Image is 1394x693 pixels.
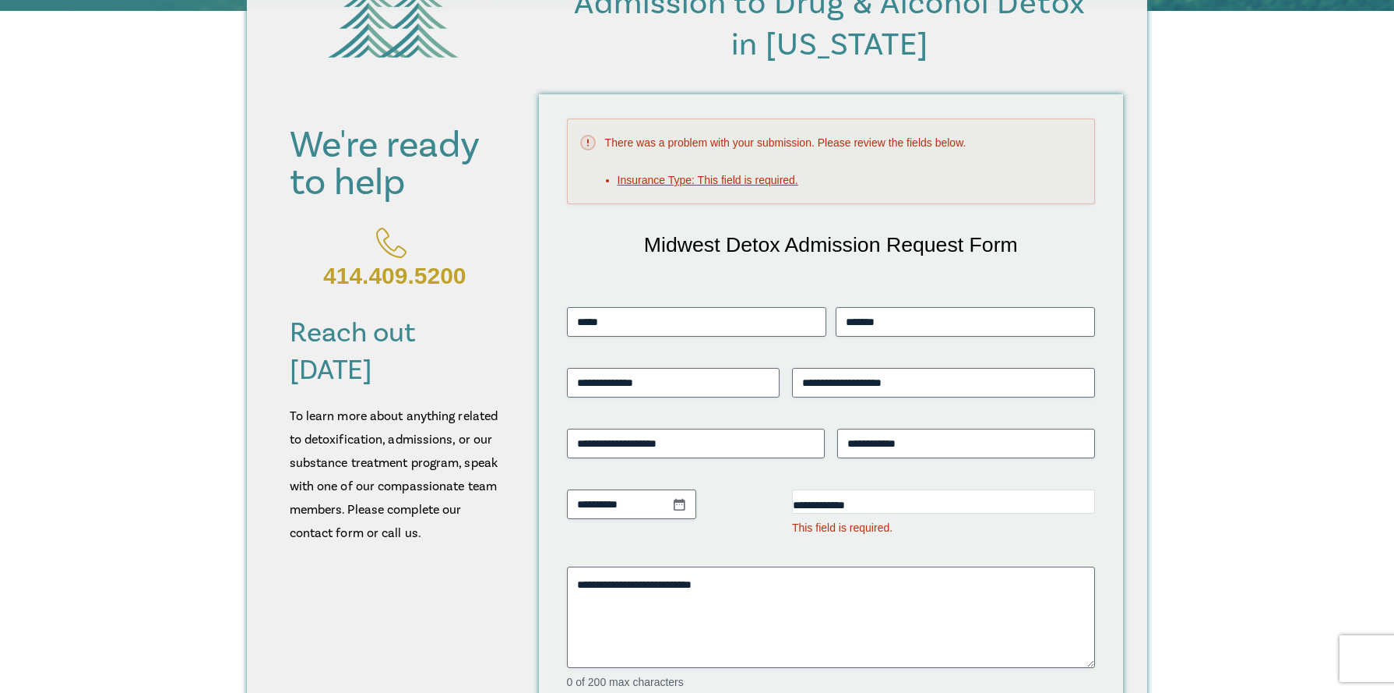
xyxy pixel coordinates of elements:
[290,217,500,298] a: 414.409.5200
[290,405,500,545] h3: To learn more about anything related to detoxification, admissions, or our substance treatment pr...
[580,135,1082,150] h2: There was a problem with your submission. Please review the fields below.
[644,233,1018,256] span: Midwest Detox Admission Request Form
[323,263,466,288] span: 414.409.5200
[290,315,416,388] span: Reach out [DATE]
[792,520,1095,536] div: This field is required.
[567,674,1095,690] div: 0 of 200 max characters
[618,174,798,186] a: Insurance Type: This field is required.
[290,122,479,207] span: We're ready to help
